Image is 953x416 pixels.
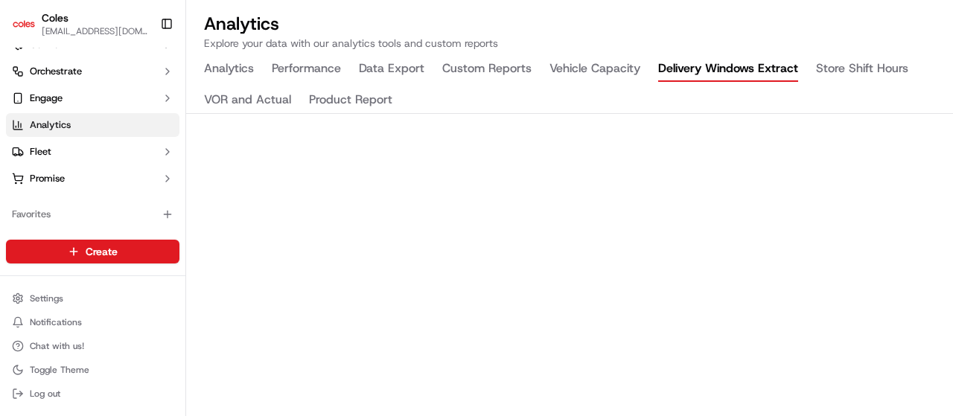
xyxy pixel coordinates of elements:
[204,12,935,36] h2: Analytics
[6,359,179,380] button: Toggle Theme
[6,288,179,309] button: Settings
[12,12,36,36] img: Coles
[30,65,82,78] span: Orchestrate
[126,217,138,228] div: 💻
[30,292,63,304] span: Settings
[658,57,798,82] button: Delivery Windows Extract
[6,202,179,226] div: Favorites
[253,146,271,164] button: Start new chat
[6,336,179,356] button: Chat with us!
[86,244,118,259] span: Create
[15,217,27,228] div: 📗
[204,88,291,113] button: VOR and Actual
[30,388,60,400] span: Log out
[204,36,935,51] p: Explore your data with our analytics tools and custom reports
[442,57,532,82] button: Custom Reports
[6,6,154,42] button: ColesColes[EMAIL_ADDRESS][DOMAIN_NAME]
[6,383,179,404] button: Log out
[30,364,89,376] span: Toggle Theme
[30,92,63,105] span: Engage
[359,57,424,82] button: Data Export
[148,252,180,263] span: Pylon
[309,88,392,113] button: Product Report
[30,145,51,159] span: Fleet
[6,60,179,83] button: Orchestrate
[272,57,341,82] button: Performance
[9,209,120,236] a: 📗Knowledge Base
[204,57,254,82] button: Analytics
[6,240,179,263] button: Create
[6,312,179,333] button: Notifications
[120,209,245,236] a: 💻API Documentation
[6,167,179,191] button: Promise
[30,172,65,185] span: Promise
[141,215,239,230] span: API Documentation
[30,215,114,230] span: Knowledge Base
[105,251,180,263] a: Powered byPylon
[816,57,908,82] button: Store Shift Hours
[42,10,68,25] button: Coles
[42,25,148,37] button: [EMAIL_ADDRESS][DOMAIN_NAME]
[549,57,640,82] button: Vehicle Capacity
[30,118,71,132] span: Analytics
[6,113,179,137] a: Analytics
[30,316,82,328] span: Notifications
[6,86,179,110] button: Engage
[30,340,84,352] span: Chat with us!
[6,140,179,164] button: Fleet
